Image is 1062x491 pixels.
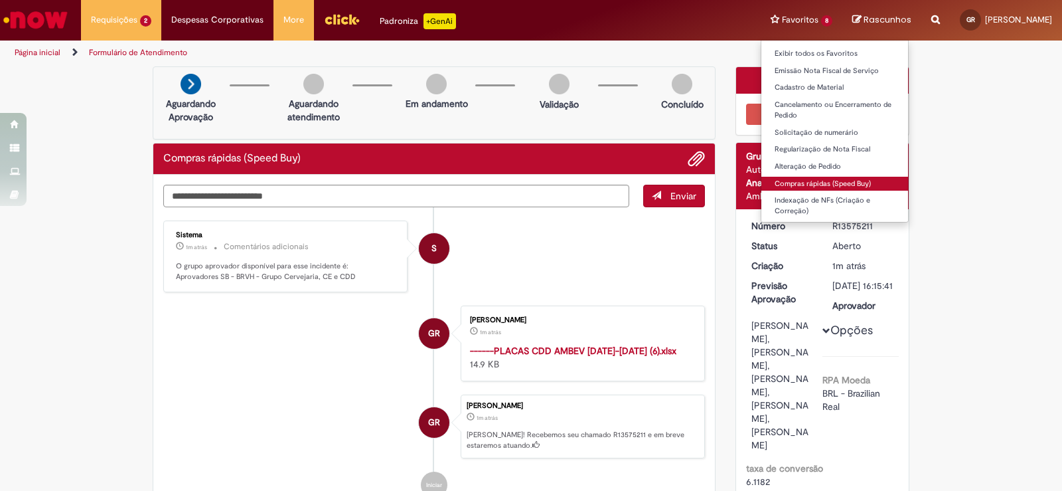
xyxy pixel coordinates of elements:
[186,243,207,251] span: 1m atrás
[89,47,187,58] a: Formulário de Atendimento
[761,193,908,218] a: Indexação de NFs (Criação e Correção)
[470,345,676,357] a: ------PLACAS CDD AMBEV [DATE]-[DATE] (6).xlsx
[746,163,899,176] div: Automações Ambev
[10,41,698,65] ul: Trilhas de página
[736,67,909,94] div: Opções do Chamado
[822,299,904,312] dt: Aprovador
[477,414,498,422] time: 29/09/2025 09:15:41
[761,142,908,157] a: Regularização de Nota Fiscal
[380,13,456,29] div: Padroniza
[15,47,60,58] a: Página inicial
[431,233,437,264] span: S
[832,239,894,252] div: Aberto
[832,259,894,272] div: 29/09/2025 09:15:41
[761,98,908,122] a: Cancelamento ou Encerramento de Pedido
[324,9,360,29] img: click_logo_yellow_360x200.png
[782,13,818,27] span: Favoritos
[423,13,456,29] p: +GenAi
[428,318,440,349] span: GR
[467,402,698,410] div: [PERSON_NAME]
[419,233,449,264] div: System
[670,190,696,202] span: Enviar
[283,13,304,27] span: More
[741,219,823,233] dt: Número
[419,407,449,438] div: Gustavo Meireles Ramos
[1,7,70,33] img: ServiceNow
[966,15,975,24] span: GR
[864,13,911,26] span: Rascunhos
[470,316,691,324] div: [PERSON_NAME]
[761,47,908,61] a: Exibir todos os Favoritos
[163,185,629,207] textarea: Digite sua mensagem aqui...
[761,64,908,78] a: Emissão Nota Fiscal de Serviço
[832,219,894,233] div: R13575211
[171,13,264,27] span: Despesas Corporativas
[176,231,397,239] div: Sistema
[91,13,137,27] span: Requisições
[419,318,449,349] div: Gustavo Meireles Ramos
[746,462,823,474] b: taxa de conversão
[428,407,440,439] span: GR
[741,279,823,306] dt: Previsão Aprovação
[470,344,691,371] div: 14.9 KB
[852,14,911,27] a: Rascunhos
[140,15,151,27] span: 2
[822,374,870,386] b: RPA Moeda
[761,177,908,191] a: Compras rápidas (Speed Buy)
[832,260,866,272] time: 29/09/2025 09:15:41
[426,74,447,94] img: img-circle-grey.png
[746,176,899,189] div: Analista responsável:
[688,150,705,167] button: Adicionar anexos
[746,476,770,488] span: 6.1182
[540,98,579,111] p: Validação
[761,80,908,95] a: Cadastro de Material
[281,97,346,124] p: Aguardando atendimento
[822,387,883,413] span: BRL - Brazilian Real
[821,15,832,27] span: 8
[672,74,692,94] img: img-circle-grey.png
[159,97,223,124] p: Aguardando Aprovação
[163,395,705,458] li: Gustavo Meireles Ramos
[467,430,698,450] p: [PERSON_NAME]! Recebemos seu chamado R13575211 e em breve estaremos atuando.
[751,319,813,452] div: [PERSON_NAME], [PERSON_NAME], [PERSON_NAME], [PERSON_NAME], [PERSON_NAME]
[181,74,201,94] img: arrow-next.png
[480,328,501,336] time: 29/09/2025 09:15:39
[832,279,894,292] div: [DATE] 16:15:41
[224,241,309,252] small: Comentários adicionais
[746,149,899,163] div: Grupo de Atribuição:
[303,74,324,94] img: img-circle-grey.png
[406,97,468,110] p: Em andamento
[477,414,498,422] span: 1m atrás
[661,98,704,111] p: Concluído
[761,159,908,174] a: Alteração de Pedido
[761,40,909,223] ul: Favoritos
[741,239,823,252] dt: Status
[163,153,301,165] h2: Compras rápidas (Speed Buy) Histórico de tíquete
[549,74,569,94] img: img-circle-grey.png
[761,126,908,140] a: Solicitação de numerário
[176,261,397,282] p: O grupo aprovador disponível para esse incidente é: Aprovadores SB - BRVH - Grupo Cervejaria, CE ...
[985,14,1052,25] span: [PERSON_NAME]
[746,104,899,125] button: Cancelar Chamado
[832,260,866,272] span: 1m atrás
[643,185,705,207] button: Enviar
[741,259,823,272] dt: Criação
[746,189,899,203] div: Ambev Automation
[480,328,501,336] span: 1m atrás
[186,243,207,251] time: 29/09/2025 09:15:50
